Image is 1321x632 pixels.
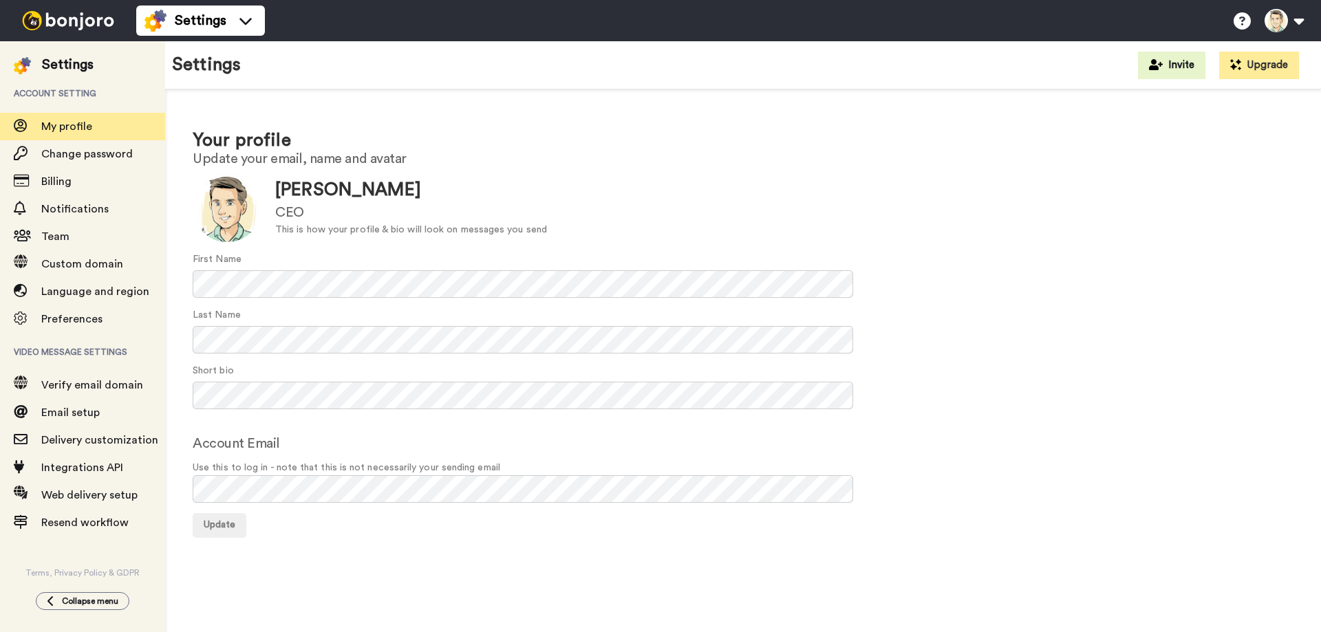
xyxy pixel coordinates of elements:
[193,364,234,378] label: Short bio
[275,177,547,203] div: [PERSON_NAME]
[172,55,241,75] h1: Settings
[41,204,109,215] span: Notifications
[1138,52,1205,79] button: Invite
[42,55,94,74] div: Settings
[41,314,103,325] span: Preferences
[144,10,167,32] img: settings-colored.svg
[275,203,547,223] div: CEO
[41,435,158,446] span: Delivery customization
[193,131,1293,151] h1: Your profile
[41,490,138,501] span: Web delivery setup
[14,57,31,74] img: settings-colored.svg
[41,231,69,242] span: Team
[193,433,280,454] label: Account Email
[193,513,246,538] button: Update
[41,149,133,160] span: Change password
[36,592,129,610] button: Collapse menu
[41,286,149,297] span: Language and region
[41,462,123,473] span: Integrations API
[62,596,118,607] span: Collapse menu
[193,461,1293,475] span: Use this to log in - note that this is not necessarily your sending email
[41,176,72,187] span: Billing
[41,259,123,270] span: Custom domain
[1219,52,1299,79] button: Upgrade
[41,407,100,418] span: Email setup
[193,308,241,323] label: Last Name
[175,11,226,30] span: Settings
[204,520,235,530] span: Update
[41,517,129,528] span: Resend workflow
[275,223,547,237] div: This is how your profile & bio will look on messages you send
[41,380,143,391] span: Verify email domain
[41,121,92,132] span: My profile
[193,151,1293,166] h2: Update your email, name and avatar
[193,252,241,267] label: First Name
[17,11,120,30] img: bj-logo-header-white.svg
